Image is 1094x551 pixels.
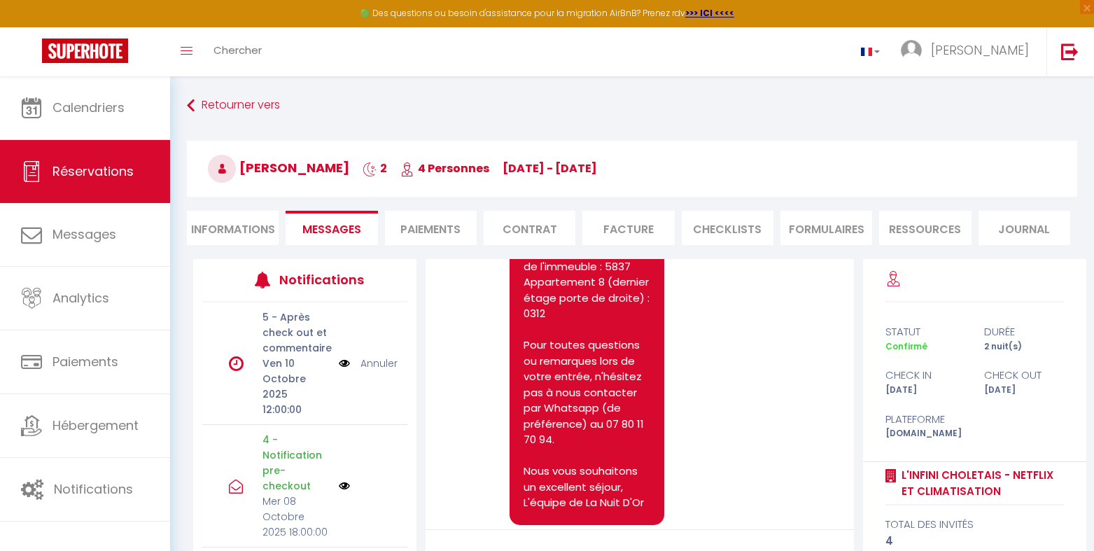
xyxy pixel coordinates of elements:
div: statut [876,323,975,340]
span: Notifications [54,480,133,498]
li: Facture [582,211,674,245]
pre: Bonjour [PERSON_NAME], Voici le code de la boite à clé de votre logement L'Infini Choletais - Net... [524,148,650,511]
h3: Notifications [279,264,365,295]
a: Annuler [360,356,398,371]
img: ... [901,40,922,61]
span: Réservations [52,162,134,180]
span: [PERSON_NAME] [931,41,1029,59]
span: Chercher [213,43,262,57]
span: Messages [302,221,361,237]
li: Paiements [385,211,477,245]
div: total des invités [885,516,1064,533]
li: Informations [187,211,279,245]
span: Confirmé [885,340,927,352]
span: Calendriers [52,99,125,116]
div: check in [876,367,975,384]
span: 4 Personnes [400,160,489,176]
span: Analytics [52,289,109,307]
img: NO IMAGE [339,356,350,371]
div: check out [975,367,1074,384]
p: Ven 10 Octobre 2025 12:00:00 [262,356,330,417]
li: Ressources [879,211,971,245]
a: Chercher [203,27,272,76]
span: Messages [52,225,116,243]
div: durée [975,323,1074,340]
div: [DOMAIN_NAME] [876,427,975,440]
a: >>> ICI <<<< [685,7,734,19]
a: ... [PERSON_NAME] [890,27,1046,76]
span: 2 [363,160,387,176]
img: Super Booking [42,39,128,63]
div: 4 [885,533,1064,550]
p: 4 - Notification pre-checkout [262,432,330,494]
p: 5 - Après check out et commentaire [262,309,330,356]
li: FORMULAIRES [780,211,872,245]
a: Retourner vers [187,93,1077,118]
span: Hébergement [52,417,139,434]
a: L'Infini Choletais - Netflix et Climatisation [897,467,1064,500]
li: CHECKLISTS [682,211,773,245]
span: Paiements [52,353,118,370]
span: [DATE] - [DATE] [503,160,597,176]
li: Journal [979,211,1070,245]
li: Contrat [484,211,575,245]
span: [PERSON_NAME] [208,159,349,176]
div: [DATE] [876,384,975,397]
div: [DATE] [975,384,1074,397]
img: logout [1061,43,1079,60]
img: NO IMAGE [339,480,350,491]
div: Plateforme [876,411,975,428]
div: 2 nuit(s) [975,340,1074,354]
p: Mer 08 Octobre 2025 18:00:00 [262,494,330,540]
